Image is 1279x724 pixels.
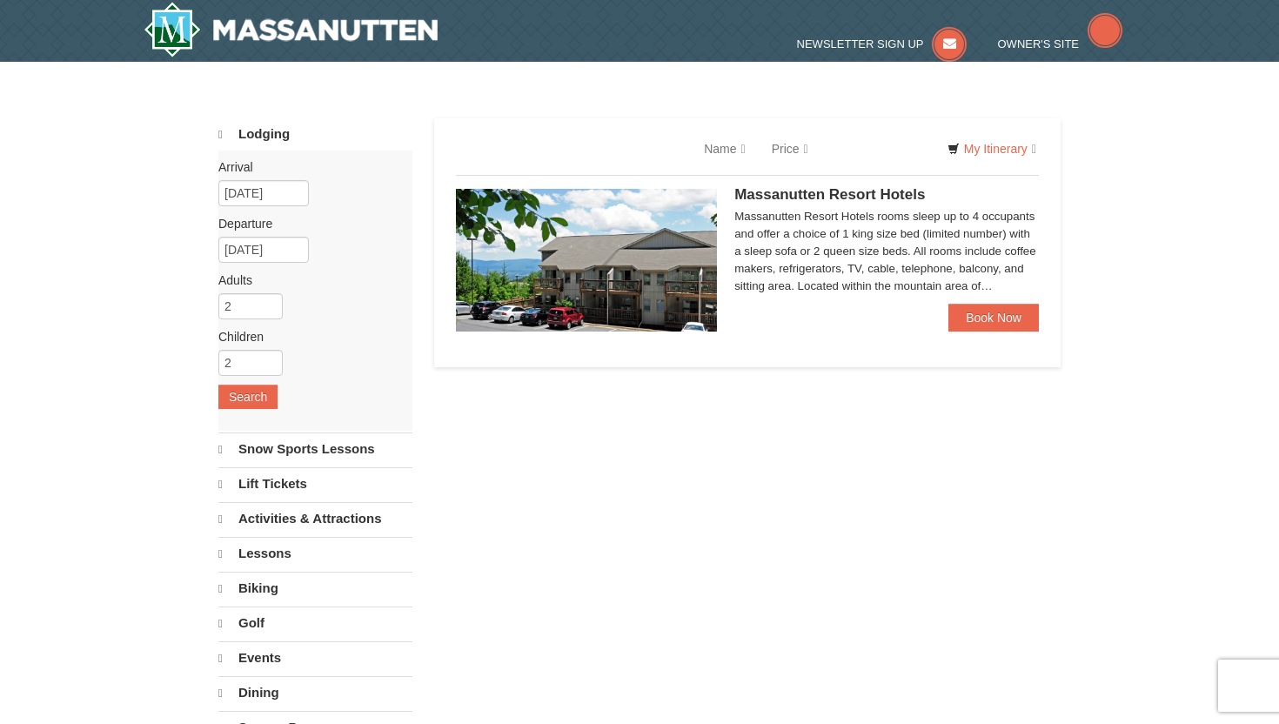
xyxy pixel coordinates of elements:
span: Massanutten Resort Hotels [734,186,925,203]
a: Lodging [218,118,412,151]
a: Name [691,131,758,166]
img: 19219026-1-e3b4ac8e.jpg [456,189,717,332]
label: Departure [218,215,399,232]
span: Newsletter Sign Up [797,37,924,50]
button: Search [218,385,278,409]
label: Adults [218,271,399,289]
a: Dining [218,676,412,709]
a: Events [218,641,412,674]
a: Price [759,131,821,166]
a: Newsletter Sign Up [797,37,968,50]
a: My Itinerary [936,136,1048,162]
span: Owner's Site [998,37,1080,50]
a: Activities & Attractions [218,502,412,535]
a: Snow Sports Lessons [218,432,412,466]
label: Children [218,328,399,345]
a: Lessons [218,537,412,570]
label: Arrival [218,158,399,176]
a: Biking [218,572,412,605]
a: Owner's Site [998,37,1123,50]
a: Massanutten Resort [144,2,438,57]
a: Golf [218,607,412,640]
img: Massanutten Resort Logo [144,2,438,57]
a: Lift Tickets [218,467,412,500]
a: Book Now [948,304,1039,332]
div: Massanutten Resort Hotels rooms sleep up to 4 occupants and offer a choice of 1 king size bed (li... [734,208,1039,295]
